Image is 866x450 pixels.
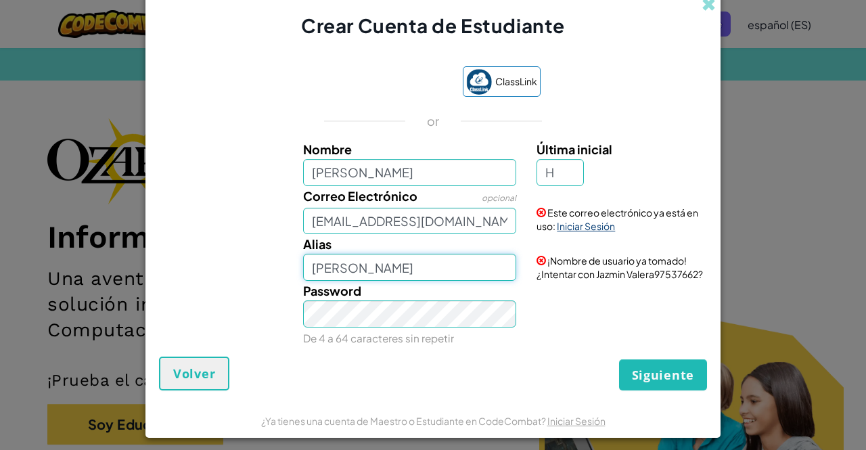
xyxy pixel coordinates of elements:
[319,68,456,97] iframe: Sign in with Google Button
[303,236,332,252] span: Alias
[482,193,516,203] span: opcional
[632,367,694,383] span: Siguiente
[303,283,361,298] span: Password
[303,141,352,157] span: Nombre
[547,415,606,427] a: Iniciar Sesión
[557,220,615,232] a: Iniciar Sesión
[537,141,612,157] span: Última inicial
[173,365,215,382] span: Volver
[619,359,707,390] button: Siguiente
[466,69,492,95] img: classlink-logo-small.png
[303,188,417,204] span: Correo Electrónico
[495,72,537,91] span: ClassLink
[261,415,547,427] span: ¿Ya tienes una cuenta de Maestro o Estudiante en CodeCombat?
[537,254,703,280] span: ¡Nombre de usuario ya tomado! ¿Intentar con Jazmin Valera97537662?
[159,357,229,390] button: Volver
[427,113,440,129] p: or
[537,206,698,232] span: Este correo electrónico ya está en uso:
[303,332,454,344] small: De 4 a 64 caracteres sin repetir
[301,14,565,37] span: Crear Cuenta de Estudiante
